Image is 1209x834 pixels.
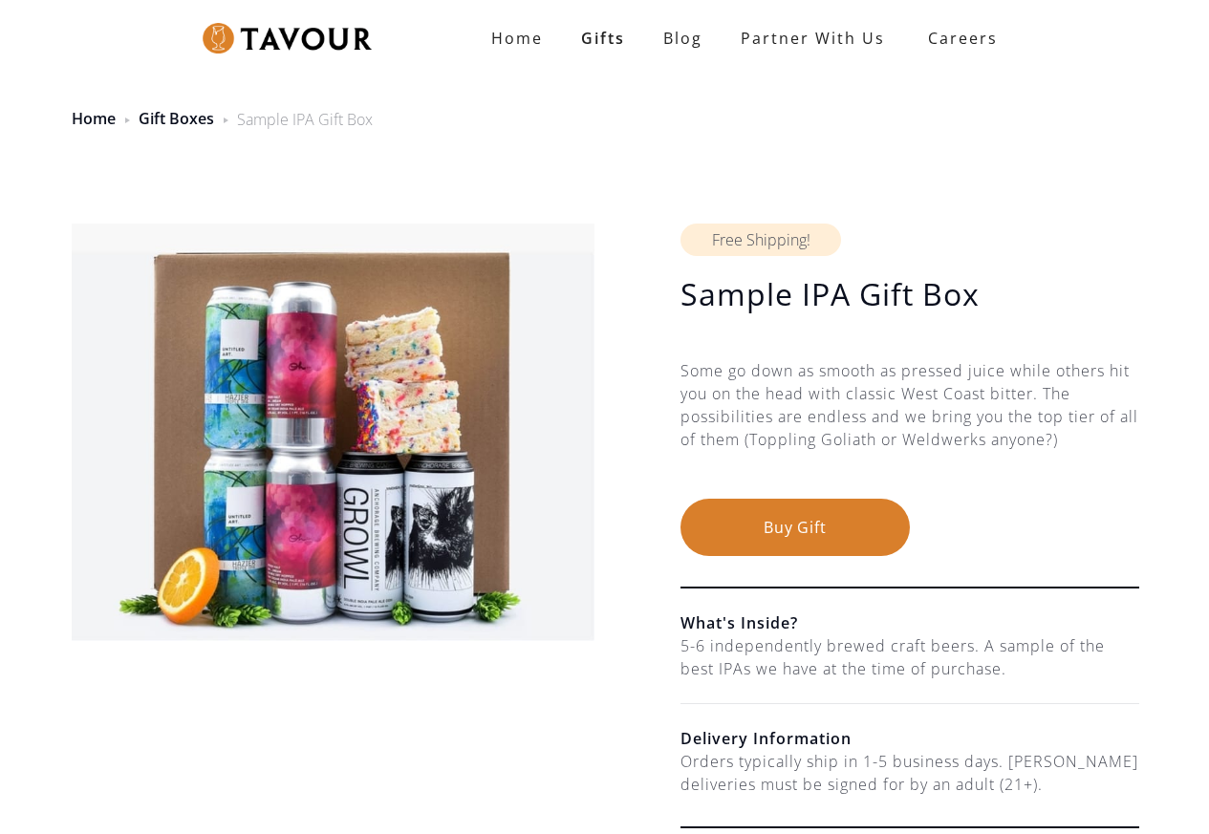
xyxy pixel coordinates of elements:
a: Home [472,19,562,57]
div: 5-6 independently brewed craft beers. A sample of the best IPAs we have at the time of purchase. [680,634,1139,680]
a: Gift Boxes [139,108,214,129]
a: Home [72,108,116,129]
div: Orders typically ship in 1-5 business days. [PERSON_NAME] deliveries must be signed for by an adu... [680,750,1139,796]
div: Sample IPA Gift Box [237,108,373,131]
div: Some go down as smooth as pressed juice while others hit you on the head with classic West Coast ... [680,359,1139,499]
a: Gifts [562,19,644,57]
h1: Sample IPA Gift Box [680,275,1139,313]
h6: Delivery Information [680,727,1139,750]
strong: Careers [928,19,998,57]
a: Blog [644,19,722,57]
a: partner with us [722,19,904,57]
strong: Home [491,28,543,49]
button: Buy Gift [680,499,910,556]
h6: What's Inside? [680,611,1139,634]
a: Careers [904,11,1012,65]
div: Free Shipping! [680,224,841,256]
